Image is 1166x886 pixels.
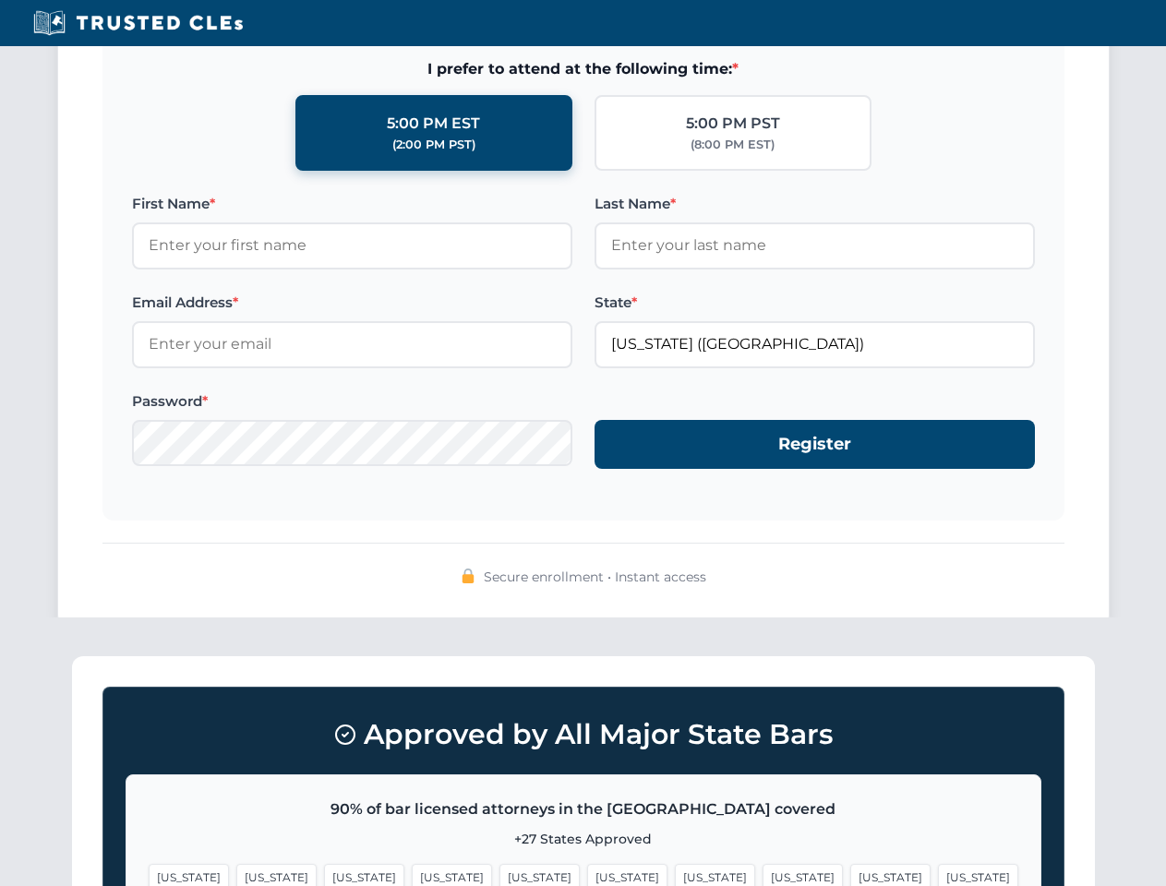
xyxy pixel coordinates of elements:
[132,321,572,367] input: Enter your email
[28,9,248,37] img: Trusted CLEs
[132,193,572,215] label: First Name
[132,222,572,269] input: Enter your first name
[149,829,1018,849] p: +27 States Approved
[484,567,706,587] span: Secure enrollment • Instant access
[132,57,1035,81] span: I prefer to attend at the following time:
[126,710,1041,760] h3: Approved by All Major State Bars
[132,390,572,413] label: Password
[392,136,475,154] div: (2:00 PM PST)
[686,112,780,136] div: 5:00 PM PST
[387,112,480,136] div: 5:00 PM EST
[149,797,1018,821] p: 90% of bar licensed attorneys in the [GEOGRAPHIC_DATA] covered
[595,420,1035,469] button: Register
[595,193,1035,215] label: Last Name
[595,292,1035,314] label: State
[691,136,775,154] div: (8:00 PM EST)
[595,321,1035,367] input: Florida (FL)
[595,222,1035,269] input: Enter your last name
[132,292,572,314] label: Email Address
[461,569,475,583] img: 🔒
